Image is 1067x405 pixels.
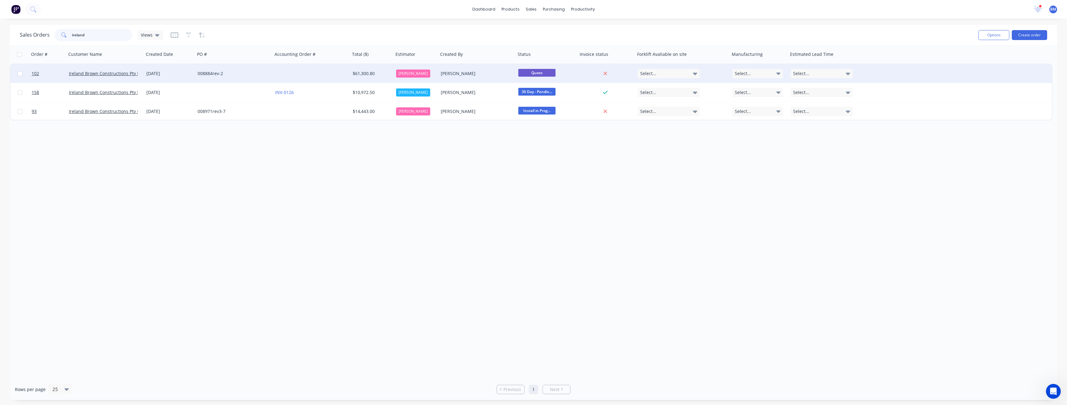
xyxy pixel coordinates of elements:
div: 008971rev3-7 [198,108,266,115]
span: Select... [640,70,656,77]
div: [PERSON_NAME] [441,89,510,96]
div: [PERSON_NAME] [396,70,430,78]
span: 158 [32,89,39,96]
span: Install in Prog... [518,107,556,115]
div: Manufacturing [732,51,763,57]
a: dashboard [469,5,498,14]
div: Invoice status [580,51,608,57]
button: Options [978,30,1009,40]
div: [DATE] [146,70,193,77]
a: Previous page [497,386,524,393]
div: [PERSON_NAME] [396,88,430,97]
div: $14,443.00 [353,108,389,115]
a: 102 [32,64,69,83]
ul: Pagination [494,385,573,394]
span: 102 [32,70,39,77]
button: Create order [1012,30,1047,40]
a: INV-0126 [275,89,294,95]
div: Estimator [395,51,415,57]
div: [DATE] [146,89,193,96]
a: Next page [543,386,570,393]
a: Ireland Brown Constructions Pty Ltd [69,108,144,114]
span: Select... [735,89,751,96]
span: 93 [32,108,37,115]
h1: Sales Orders [20,32,50,38]
span: Next [550,386,560,393]
span: Select... [793,108,809,115]
div: Status [518,51,531,57]
div: Order # [31,51,47,57]
div: productivity [568,5,598,14]
div: sales [523,5,540,14]
div: [PERSON_NAME] [396,107,430,115]
a: 158 [32,83,69,102]
div: Accounting Order # [275,51,315,57]
span: Select... [640,89,656,96]
div: Forklift Avaliable on site [637,51,687,57]
img: Factory [11,5,20,14]
span: Previous [503,386,521,393]
div: purchasing [540,5,568,14]
div: PO # [197,51,207,57]
span: Quote [518,69,556,77]
span: Select... [735,108,751,115]
div: [PERSON_NAME] [441,70,510,77]
span: Select... [793,89,809,96]
span: Select... [640,108,656,115]
span: Select... [735,70,751,77]
span: 30 Day - Pendin... [518,88,556,96]
a: Ireland Brown Constructions Pty Ltd [69,70,144,76]
div: 008884rev-2 [198,70,266,77]
div: $10,972.50 [353,89,389,96]
div: products [498,5,523,14]
div: Estimated Lead Time [790,51,833,57]
a: Ireland Brown Constructions Pty Ltd [69,89,144,95]
div: Customer Name [68,51,102,57]
div: Created Date [146,51,173,57]
div: $61,300.80 [353,70,389,77]
iframe: Intercom live chat [1046,384,1061,399]
span: BM [1050,7,1056,12]
div: [DATE] [146,108,193,115]
div: Total ($) [352,51,368,57]
span: Rows per page [15,386,46,393]
a: 93 [32,102,69,121]
div: Created By [440,51,463,57]
div: [PERSON_NAME] [441,108,510,115]
input: Search... [72,29,132,41]
span: Views [141,32,153,38]
a: Page 1 is your current page [529,385,538,394]
span: Select... [793,70,809,77]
